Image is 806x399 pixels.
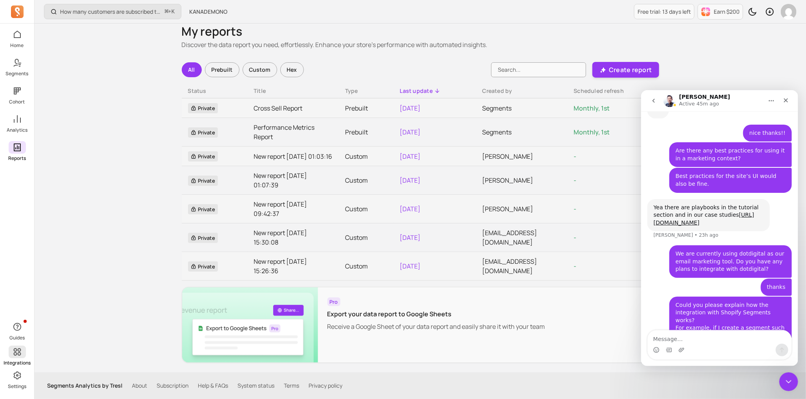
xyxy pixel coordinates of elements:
div: Custom [243,62,277,77]
td: Custom [339,147,394,166]
a: New report [DATE] 15:26:36 [254,257,333,276]
a: Help & FAQs [198,382,228,390]
td: Custom [339,166,394,195]
button: Toggle dark mode [745,4,760,20]
button: Send a message… [135,254,147,266]
p: [DATE] [400,204,470,214]
a: System status [238,382,274,390]
span: + [165,7,175,16]
td: Segments [476,118,568,147]
span: Monthly, 1st [574,104,610,112]
th: Toggle SortBy [182,84,248,98]
a: About [132,382,147,390]
p: Cohort [9,99,25,105]
button: Upload attachment [37,257,44,263]
span: Private [188,127,218,138]
span: Private [188,204,218,214]
span: Private [188,103,218,113]
p: [DATE] [400,103,470,113]
th: Toggle SortBy [394,84,476,98]
p: [DATE] [400,176,470,185]
a: New report [DATE] 15:30:08 [254,228,333,247]
div: Prebuilt [205,62,239,77]
button: Create report [592,62,659,78]
td: [PERSON_NAME] [476,195,568,223]
td: [EMAIL_ADDRESS][DOMAIN_NAME] [476,252,568,281]
a: Privacy policy [309,382,342,390]
p: Discover the data report you need, effortlessly. Enhance your store's performance with automated ... [182,40,659,49]
div: takaaki.tokunaga@kanademono.design says… [6,207,151,364]
p: Guides [9,335,25,341]
th: Toggle SortBy [339,84,394,98]
p: [DATE] [400,127,470,137]
span: Monthly, 1st [574,128,610,136]
td: Custom [339,195,394,223]
div: Hex [280,62,304,77]
td: Custom [339,223,394,252]
a: New report [DATE] 09:42:37 [254,199,333,218]
input: Search [491,62,586,77]
p: Segments Analytics by Tresl [47,382,122,390]
td: Segments [476,98,568,118]
p: Free trial: 13 days left [638,8,691,16]
p: Reports [8,155,26,161]
div: Could you please explain how the integration with Shopify Segments works?For example, if I create... [28,207,151,355]
p: Earn $200 [714,8,740,16]
button: Emoji picker [12,257,18,263]
span: - [574,152,577,161]
p: Settings [8,383,26,390]
p: Create report [609,65,652,74]
span: Private [188,261,218,272]
p: [DATE] [400,261,470,271]
p: Segments [6,71,29,77]
iframe: Intercom live chat [779,372,798,391]
th: Toggle SortBy [247,84,339,98]
a: New report [DATE] 01:07:39 [254,171,333,190]
p: Home [11,42,24,49]
a: New report [DATE] 01:03:16 [254,152,333,161]
th: Toggle SortBy [568,84,659,98]
kbd: ⌘ [164,7,169,17]
button: Guides [9,319,26,343]
span: Pro [327,297,340,306]
button: KANADEMONO [185,5,232,19]
td: Custom [339,252,394,281]
h1: My reports [182,24,659,38]
span: - [574,233,577,242]
a: Free trial: 13 days left [634,4,695,19]
p: How many customers are subscribed to my email list? [60,8,162,16]
span: - [574,262,577,270]
p: [DATE] [400,233,470,242]
td: [EMAIL_ADDRESS][DOMAIN_NAME] [476,223,568,252]
span: - [574,205,577,213]
img: Google sheet banner [182,287,318,363]
div: Could you please explain how the integration with Shopify Segments works? For example, if I creat... [35,211,144,280]
p: Analytics [7,127,27,133]
p: Receive a Google Sheet of your data report and easily share it with your team [327,322,545,331]
td: [PERSON_NAME] [476,147,568,166]
span: Private [188,233,218,243]
p: [DATE] [400,152,470,161]
div: Last update [400,87,470,95]
span: Private [188,151,218,161]
button: Gif picker [25,257,31,263]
